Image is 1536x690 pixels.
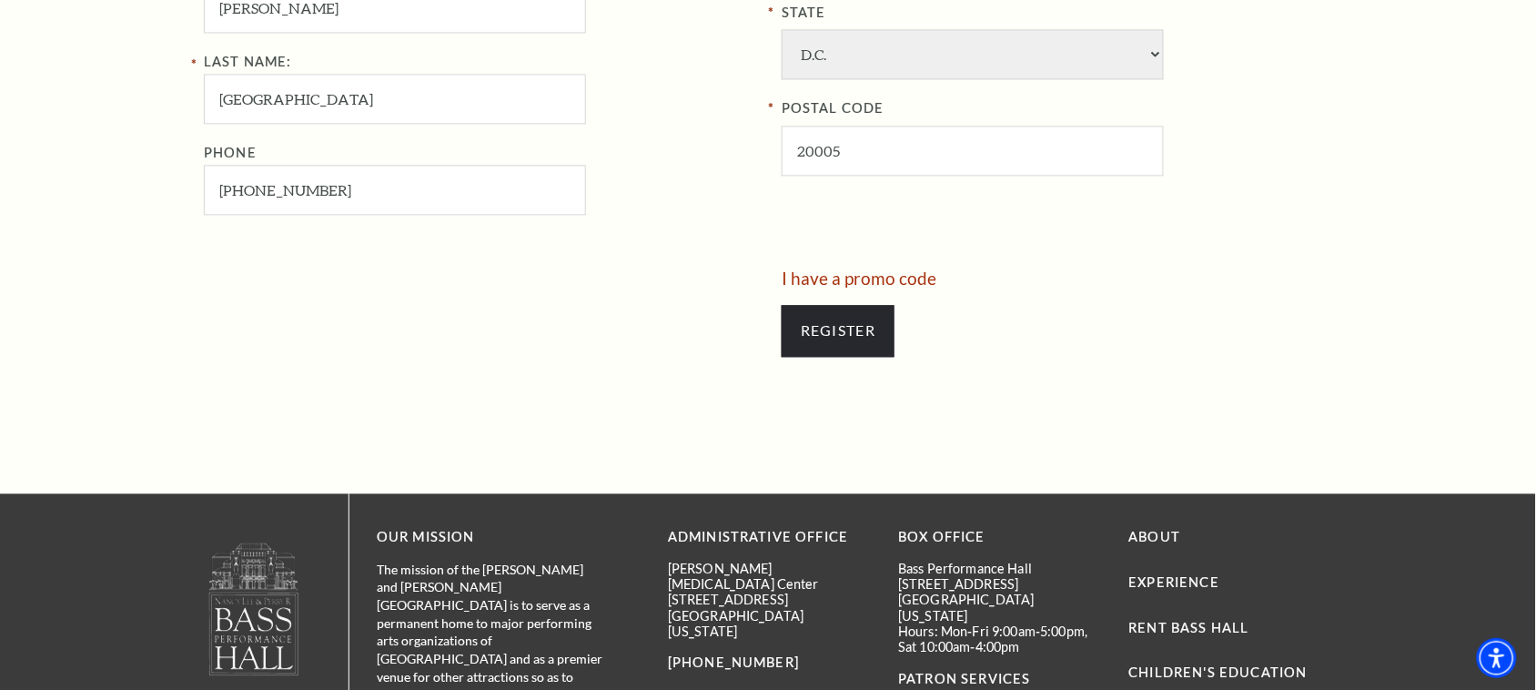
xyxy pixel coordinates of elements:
p: BOX OFFICE [898,526,1101,549]
p: [PERSON_NAME][MEDICAL_DATA] Center [668,561,871,593]
p: [GEOGRAPHIC_DATA][US_STATE] [668,608,871,640]
p: Bass Performance Hall [898,561,1101,576]
a: About [1129,529,1181,544]
a: Experience [1129,574,1220,590]
label: POSTAL CODE [782,97,1332,120]
a: Rent Bass Hall [1129,620,1249,635]
a: I have a promo code [782,268,936,289]
div: Accessibility Menu [1477,638,1517,678]
p: [GEOGRAPHIC_DATA][US_STATE] [898,592,1101,624]
p: Hours: Mon-Fri 9:00am-5:00pm, Sat 10:00am-4:00pm [898,624,1101,655]
p: Administrative Office [668,526,871,549]
img: owned and operated by Performing Arts Fort Worth, A NOT-FOR-PROFIT 501(C)3 ORGANIZATION [207,542,300,675]
label: Last Name: [204,54,292,69]
input: POSTAL CODE [782,126,1164,176]
label: Phone [204,145,257,160]
p: OUR MISSION [377,526,604,549]
input: Submit button [782,305,894,356]
p: [PHONE_NUMBER] [668,652,871,675]
p: [STREET_ADDRESS] [668,592,871,607]
label: State [782,2,1332,25]
p: [STREET_ADDRESS] [898,576,1101,592]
